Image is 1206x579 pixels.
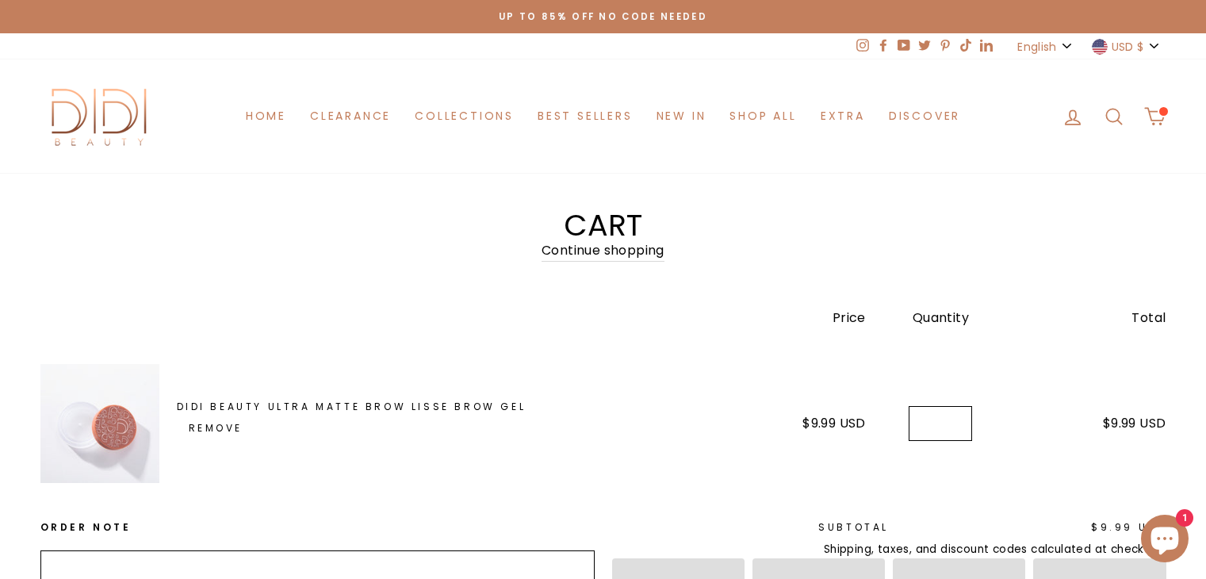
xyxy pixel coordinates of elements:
p: Subtotal [612,520,890,535]
a: Remove [177,414,255,442]
img: Didi Beauty Co. [40,83,159,149]
div: Total [1016,308,1166,328]
span: $9.99 USD [1103,414,1166,432]
a: Continue shopping [542,240,664,262]
a: Clearance [298,102,403,131]
ul: Primary [234,102,972,131]
span: USD $ [1112,38,1144,56]
div: Quantity [866,308,1016,328]
span: English [1017,38,1056,56]
span: Up to 85% off NO CODE NEEDED [499,10,707,23]
span: $9.99 USD [802,414,866,432]
a: Best Sellers [526,102,645,131]
a: Shop All [718,102,808,131]
a: New in [645,102,718,131]
img: Didi Beauty Ultra Matte Brow Lisse Brow Gel [40,364,159,483]
h1: Cart [40,210,1166,240]
a: Collections [403,102,526,131]
small: Shipping, taxes, and discount codes calculated at checkout. [612,541,1166,558]
a: Didi Beauty Ultra Matte Brow Lisse Brow Gel [177,399,569,414]
a: Extra [809,102,877,131]
button: USD $ [1087,33,1166,59]
a: Discover [877,102,972,131]
label: Order note [40,520,595,535]
button: English [1013,33,1078,59]
a: Home [234,102,298,131]
inbox-online-store-chat: Shopify online store chat [1136,515,1193,566]
div: Price [716,308,866,328]
span: $9.99 USD [1091,520,1166,534]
